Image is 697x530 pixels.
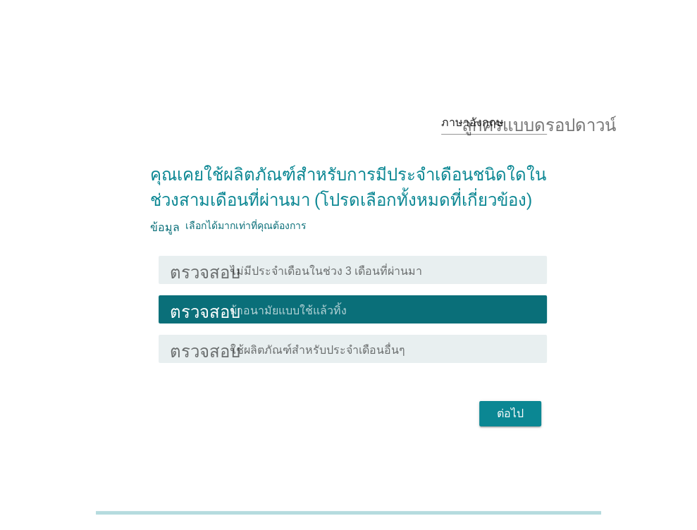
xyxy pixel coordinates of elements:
[230,304,347,317] font: ผ้าอนามัยแบบใช้แล้วทิ้ง
[150,220,180,231] font: ข้อมูล
[185,220,307,231] font: เลือกได้มากเท่าที่คุณต้องการ
[230,343,405,357] font: ใช้ผลิตภัณฑ์สำหรับประจำเดือนอื่นๆ
[462,114,616,131] font: ลูกศรแบบดรอปดาวน์
[170,301,240,318] font: ตรวจสอบ
[230,264,422,278] font: ไม่มีประจำเดือนในช่วง 3 เดือนที่ผ่านมา
[497,407,524,420] font: ต่อไป
[441,116,504,129] font: ภาษาอังกฤษ
[170,340,240,357] font: ตรวจสอบ
[170,261,240,278] font: ตรวจสอบ
[479,401,541,426] button: ต่อไป
[150,165,546,210] font: คุณเคยใช้ผลิตภัณฑ์สำหรับการมีประจำเดือนชนิดใดในช่วงสามเดือนที่ผ่านมา (โปรดเลือกทั้งหมดที่เกี่ยวข้อง)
